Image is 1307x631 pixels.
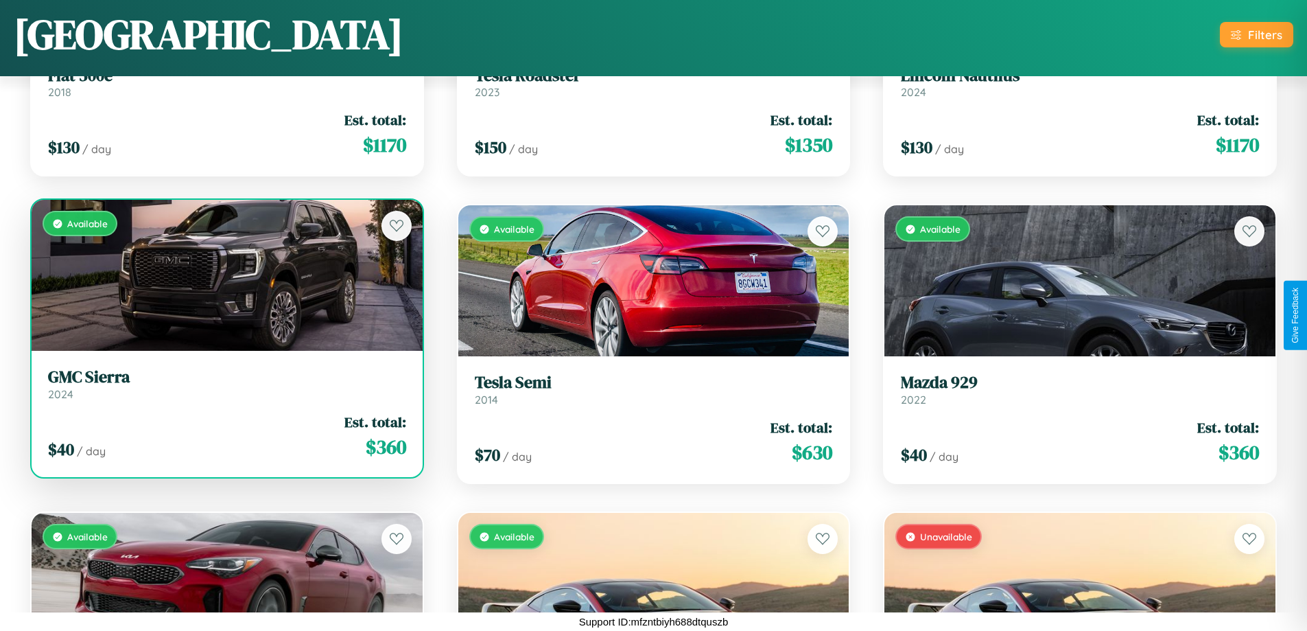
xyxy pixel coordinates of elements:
span: / day [82,142,111,156]
span: / day [509,142,538,156]
span: / day [77,444,106,458]
span: 2023 [475,85,499,99]
span: $ 130 [901,136,932,159]
span: Available [67,531,108,542]
h3: Mazda 929 [901,373,1259,393]
span: $ 1170 [363,131,406,159]
span: $ 630 [792,439,832,466]
span: Est. total: [1197,110,1259,130]
div: Filters [1248,27,1282,42]
a: Fiat 500e2018 [48,66,406,100]
span: 2022 [901,393,926,406]
span: $ 1350 [785,131,832,159]
h3: GMC Sierra [48,367,406,387]
button: Filters [1220,22,1293,47]
span: Available [67,218,108,229]
span: Available [920,223,961,235]
span: $ 1170 [1216,131,1259,159]
span: / day [930,450,958,463]
span: $ 40 [901,444,927,466]
span: $ 150 [475,136,506,159]
h1: [GEOGRAPHIC_DATA] [14,6,403,62]
span: $ 70 [475,444,500,466]
span: 2024 [48,387,73,401]
span: Available [494,223,534,235]
a: Tesla Roadster2023 [475,66,833,100]
span: $ 360 [1218,439,1259,466]
span: 2024 [901,85,926,99]
span: Est. total: [344,110,406,130]
div: Give Feedback [1291,288,1300,343]
span: / day [935,142,964,156]
span: $ 130 [48,136,80,159]
a: Lincoln Nautilus2024 [901,66,1259,100]
span: Est. total: [1197,417,1259,437]
span: / day [503,450,532,463]
span: Est. total: [770,417,832,437]
span: 2018 [48,85,71,99]
span: Available [494,531,534,542]
span: Est. total: [344,412,406,432]
a: Tesla Semi2014 [475,373,833,406]
h3: Tesla Semi [475,373,833,393]
span: $ 40 [48,438,74,461]
span: Est. total: [770,110,832,130]
span: 2014 [475,393,498,406]
a: GMC Sierra2024 [48,367,406,401]
span: $ 360 [366,433,406,461]
span: Unavailable [920,531,972,542]
p: Support ID: mfzntbiyh688dtquszb [579,612,729,631]
a: Mazda 9292022 [901,373,1259,406]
